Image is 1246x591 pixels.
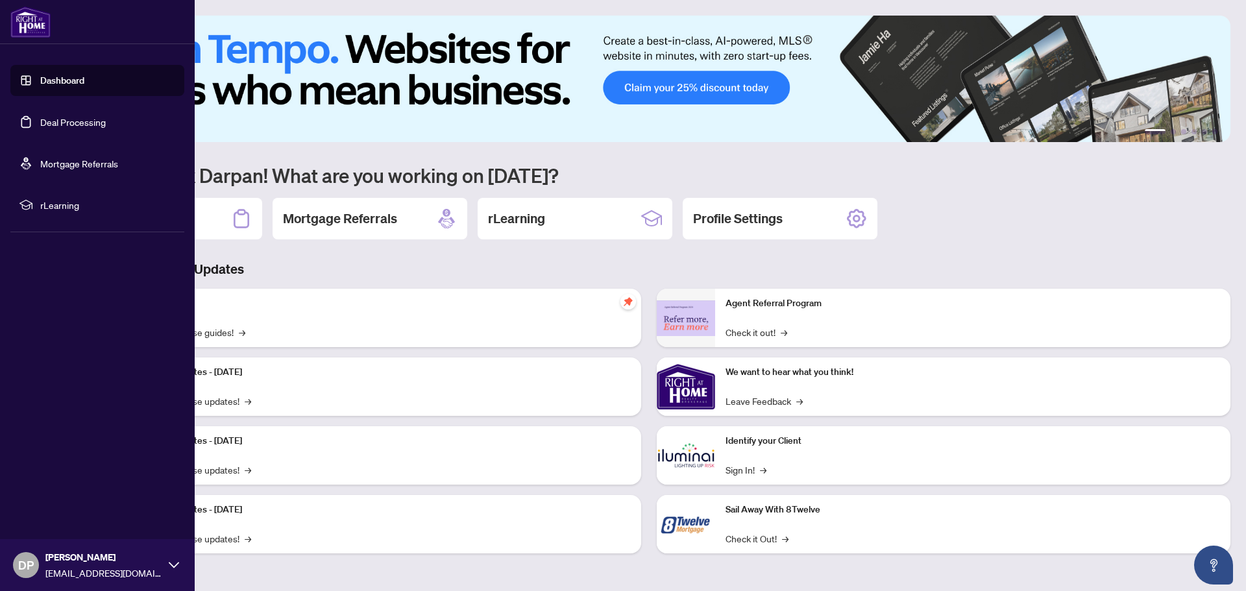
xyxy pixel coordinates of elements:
img: Agent Referral Program [657,300,715,336]
span: [EMAIL_ADDRESS][DOMAIN_NAME] [45,566,162,580]
img: We want to hear what you think! [657,357,715,416]
img: Sail Away With 8Twelve [657,495,715,553]
a: Sign In!→ [726,463,766,477]
span: → [781,325,787,339]
p: Platform Updates - [DATE] [136,434,631,448]
a: Check it out!→ [726,325,787,339]
a: Leave Feedback→ [726,394,803,408]
span: [PERSON_NAME] [45,550,162,564]
h2: Mortgage Referrals [283,210,397,228]
span: → [245,531,251,546]
span: DP [18,556,34,574]
p: Sail Away With 8Twelve [726,503,1220,517]
span: → [239,325,245,339]
button: 4 [1191,129,1197,134]
a: Mortgage Referrals [40,158,118,169]
span: → [782,531,788,546]
span: → [760,463,766,477]
span: rLearning [40,198,175,212]
span: pushpin [620,294,636,309]
button: 6 [1212,129,1217,134]
p: We want to hear what you think! [726,365,1220,380]
a: Deal Processing [40,116,106,128]
img: Identify your Client [657,426,715,485]
button: 3 [1181,129,1186,134]
img: Slide 0 [67,16,1230,142]
img: logo [10,6,51,38]
span: → [796,394,803,408]
h2: rLearning [488,210,545,228]
p: Platform Updates - [DATE] [136,365,631,380]
p: Platform Updates - [DATE] [136,503,631,517]
h3: Brokerage & Industry Updates [67,260,1230,278]
span: → [245,394,251,408]
h2: Profile Settings [693,210,783,228]
button: Open asap [1194,546,1233,585]
button: 2 [1171,129,1176,134]
button: 1 [1145,129,1166,134]
a: Check it Out!→ [726,531,788,546]
a: Dashboard [40,75,84,86]
p: Agent Referral Program [726,296,1220,311]
h1: Welcome back Darpan! What are you working on [DATE]? [67,163,1230,187]
button: 5 [1202,129,1207,134]
span: → [245,463,251,477]
p: Identify your Client [726,434,1220,448]
p: Self-Help [136,296,631,311]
